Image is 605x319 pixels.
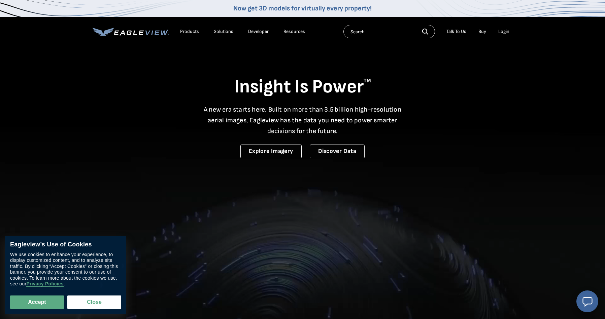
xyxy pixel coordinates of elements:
p: A new era starts here. Built on more than 3.5 billion high-resolution aerial images, Eagleview ha... [200,104,406,136]
div: Login [498,29,509,35]
div: Talk To Us [446,29,466,35]
a: Privacy Policies [26,281,63,287]
h1: Insight Is Power [93,75,513,99]
div: We use cookies to enhance your experience, to display customized content, and to analyze site tra... [10,252,121,287]
input: Search [343,25,435,38]
a: Explore Imagery [240,145,302,158]
sup: TM [364,78,371,84]
button: Open chat window [576,290,598,312]
a: Developer [248,29,269,35]
div: Products [180,29,199,35]
a: Now get 3D models for virtually every property! [233,4,372,12]
a: Discover Data [310,145,365,158]
div: Solutions [214,29,233,35]
button: Accept [10,295,64,309]
div: Resources [283,29,305,35]
div: Eagleview’s Use of Cookies [10,241,121,248]
button: Close [67,295,121,309]
a: Buy [478,29,486,35]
